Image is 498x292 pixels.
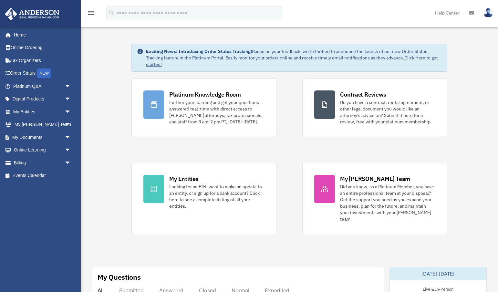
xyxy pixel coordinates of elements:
[169,183,265,209] div: Looking for an EIN, want to make an update to an entity, or sign up for a bank account? Click her...
[5,28,78,41] a: Home
[5,67,81,80] a: Order StatusNEW
[340,90,386,99] div: Contract Reviews
[302,78,447,137] a: Contract Reviews Do you have a contract, rental agreement, or other legal document you would like...
[340,183,435,222] div: Did you know, as a Platinum Member, you have an entire professional team at your disposal? Get th...
[483,8,493,17] img: User Pic
[65,118,78,131] span: arrow_drop_down
[98,272,141,282] div: My Questions
[169,99,265,125] div: Further your learning and get your questions answered real-time with direct access to [PERSON_NAM...
[65,144,78,157] span: arrow_drop_down
[5,105,81,118] a: My Entitiesarrow_drop_down
[65,156,78,170] span: arrow_drop_down
[37,68,51,78] div: NEW
[5,41,81,54] a: Online Ordering
[108,9,115,16] i: search
[65,131,78,144] span: arrow_drop_down
[5,131,81,144] a: My Documentsarrow_drop_down
[65,105,78,119] span: arrow_drop_down
[146,55,438,67] a: Click Here to get started!
[302,163,447,234] a: My [PERSON_NAME] Team Did you know, as a Platinum Member, you have an entire professional team at...
[390,267,487,280] div: [DATE]-[DATE]
[65,80,78,93] span: arrow_drop_down
[169,90,241,99] div: Platinum Knowledge Room
[5,169,81,182] a: Events Calendar
[5,156,81,169] a: Billingarrow_drop_down
[340,175,410,183] div: My [PERSON_NAME] Team
[131,163,276,234] a: My Entities Looking for an EIN, want to make an update to an entity, or sign up for a bank accoun...
[131,78,276,137] a: Platinum Knowledge Room Further your learning and get your questions answered real-time with dire...
[169,175,198,183] div: My Entities
[5,54,81,67] a: Tax Organizers
[146,48,442,68] div: Based on your feedback, we're thrilled to announce the launch of our new Order Status Tracking fe...
[87,9,95,17] i: menu
[340,99,435,125] div: Do you have a contract, rental agreement, or other legal document you would like an attorney's ad...
[146,48,252,54] strong: Exciting News: Introducing Order Status Tracking!
[5,93,81,106] a: Digital Productsarrow_drop_down
[65,93,78,106] span: arrow_drop_down
[87,11,95,17] a: menu
[5,118,81,131] a: My [PERSON_NAME] Teamarrow_drop_down
[418,285,459,292] div: Live & In-Person
[5,80,81,93] a: Platinum Q&Aarrow_drop_down
[5,144,81,157] a: Online Learningarrow_drop_down
[3,8,61,20] img: Anderson Advisors Platinum Portal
